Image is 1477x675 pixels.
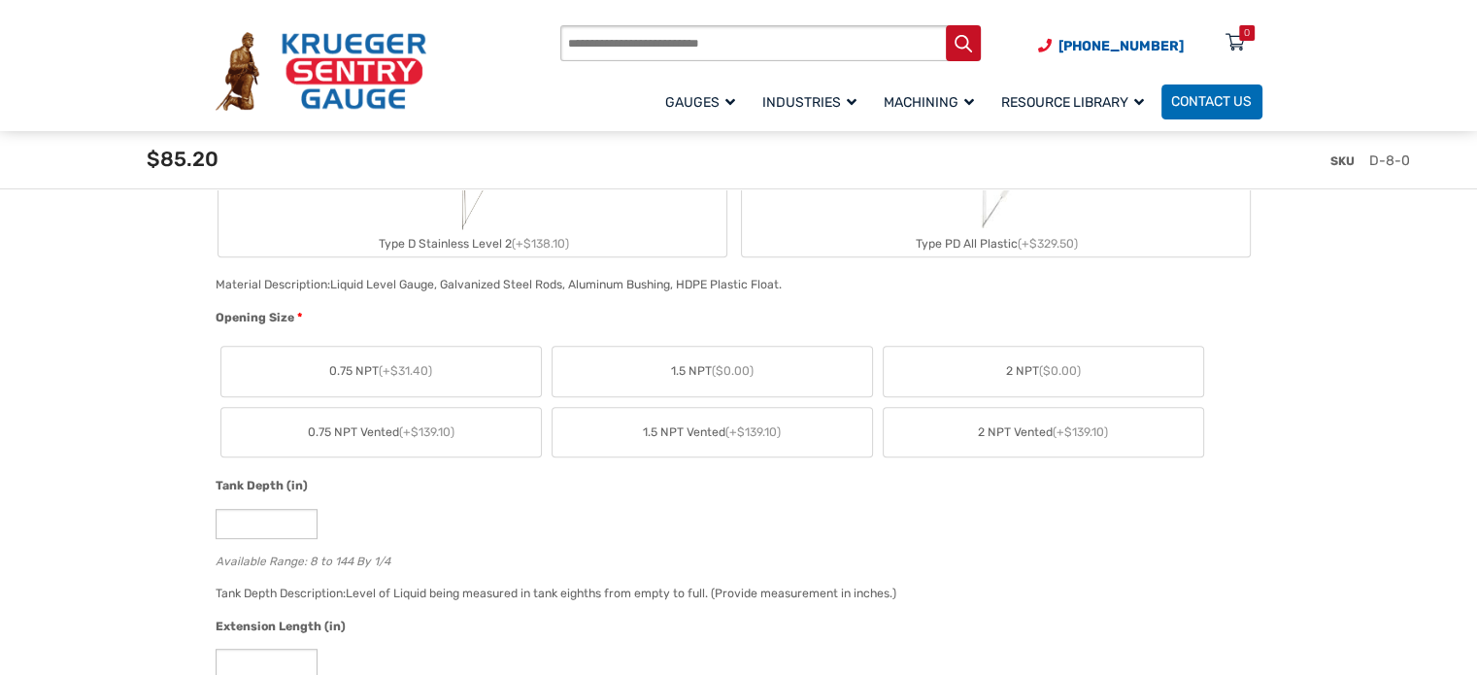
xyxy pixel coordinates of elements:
[655,82,753,121] a: Gauges
[216,278,330,291] span: Material Description:
[665,94,735,111] span: Gauges
[379,364,432,378] span: (+$31.40)
[216,32,426,110] img: Krueger Sentry Gauge
[1053,425,1108,439] span: (+$139.10)
[216,620,346,633] span: Extension Length (in)
[1001,94,1144,111] span: Resource Library
[874,82,991,121] a: Machining
[725,425,781,439] span: (+$139.10)
[1039,364,1081,378] span: ($0.00)
[753,82,874,121] a: Industries
[346,587,896,600] div: Level of Liquid being measured in tank eighths from empty to full. (Provide measurement in inches.)
[1244,25,1250,41] div: 0
[329,362,432,380] span: 0.75 NPT
[1018,237,1078,251] span: (+$329.50)
[1171,94,1252,111] span: Contact Us
[762,94,856,111] span: Industries
[1161,84,1262,119] a: Contact Us
[712,364,754,378] span: ($0.00)
[218,231,726,256] div: Type D Stainless Level 2
[991,82,1161,121] a: Resource Library
[742,231,1250,256] div: Type PD All Plastic
[216,479,308,492] span: Tank Depth (in)
[399,425,454,439] span: (+$139.10)
[216,311,294,324] span: Opening Size
[297,309,302,326] abbr: required
[1330,154,1355,168] span: SKU
[216,550,1253,568] div: Available Range: 8 to 144 By 1/4
[1006,362,1081,380] span: 2 NPT
[512,237,569,251] span: (+$138.10)
[884,94,974,111] span: Machining
[147,147,218,171] span: $85.20
[643,423,781,441] span: 1.5 NPT Vented
[1369,152,1410,169] span: D-8-0
[671,362,754,380] span: 1.5 NPT
[978,423,1108,441] span: 2 NPT Vented
[1038,36,1184,56] a: Phone Number (920) 434-8860
[216,587,346,600] span: Tank Depth Description:
[308,423,454,441] span: 0.75 NPT Vented
[330,278,782,291] div: Liquid Level Gauge, Galvanized Steel Rods, Aluminum Bushing, HDPE Plastic Float.
[1058,38,1184,54] span: [PHONE_NUMBER]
